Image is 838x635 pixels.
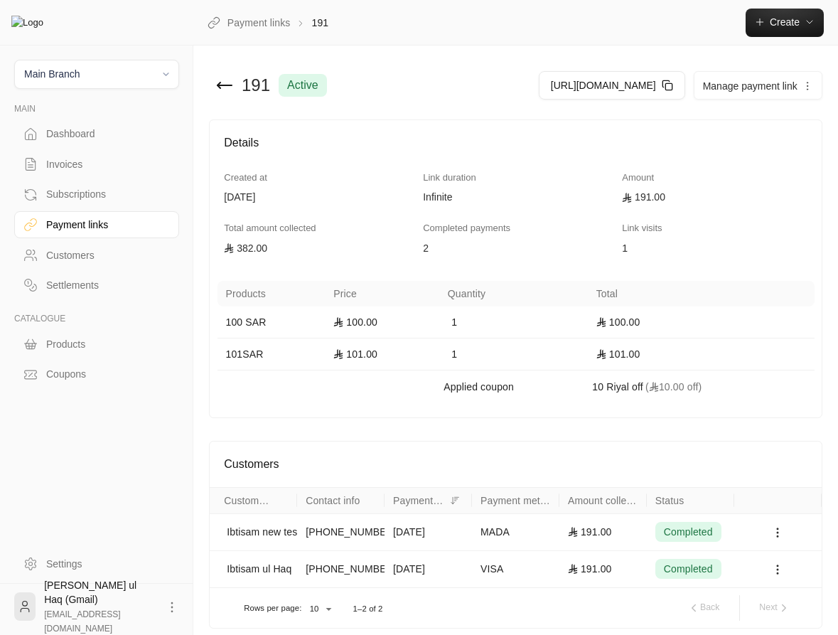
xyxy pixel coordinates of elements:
div: Coupons [46,367,161,381]
h4: Customers [224,456,807,473]
span: 1 [448,347,462,361]
a: Payment links [14,211,179,239]
span: Created at [224,172,267,183]
span: Total amount collected [224,223,316,233]
div: 191.00 [568,551,638,587]
div: MADA [480,514,551,550]
div: Infinite [423,190,608,204]
span: Create [770,16,800,28]
td: Applied coupon [439,370,588,403]
div: Customer name [224,495,272,506]
div: 191.00 [622,190,807,204]
span: completed [664,562,713,576]
td: 101SAR [217,338,326,370]
div: Payment method [480,495,551,506]
p: 1–2 of 2 [353,603,383,614]
td: 100.00 [325,306,439,338]
div: [DATE] [393,514,463,550]
div: Settings [46,557,161,571]
div: Payment links [46,218,161,232]
span: ( 10.00 off) [645,381,702,393]
a: Dashboard [14,120,179,148]
div: Main Branch [24,67,80,82]
span: active [287,77,318,94]
span: Manage payment link [703,80,797,92]
div: 191.00 [568,514,638,550]
span: Amount [622,172,654,183]
div: [PHONE_NUMBER] [306,514,376,550]
div: Invoices [46,157,161,171]
div: Payment date [393,495,445,506]
table: Products [217,281,815,403]
button: Main Branch [14,60,179,89]
div: Products [46,337,161,351]
span: Completed payments [423,223,510,233]
th: Total [588,281,815,306]
th: Quantity [439,281,588,306]
div: [PHONE_NUMBER] [306,551,376,587]
a: Payment links [208,16,290,30]
button: Manage payment link [694,72,822,100]
div: 2 [423,241,608,255]
a: Settings [14,550,179,577]
nav: breadcrumb [208,16,328,30]
span: [URL][DOMAIN_NAME] [551,80,656,91]
div: VISA [480,551,551,587]
div: [DATE] [224,190,409,204]
div: 382.00 [224,241,409,255]
div: 10 [302,600,336,618]
td: 101.00 [325,338,439,370]
td: 100.00 [588,306,815,338]
span: [EMAIL_ADDRESS][DOMAIN_NAME] [44,609,120,634]
a: Coupons [14,361,179,388]
button: Sort [446,492,463,509]
div: 1 [622,241,807,255]
span: completed [664,525,713,539]
div: Settlements [46,278,161,292]
div: Customers [46,248,161,262]
a: Subscriptions [14,181,179,208]
p: CATALOGUE [14,313,179,324]
span: Link duration [423,172,476,183]
div: [DATE] [393,551,463,587]
div: [PERSON_NAME] ul Haq (Gmail) [44,578,156,635]
div: Status [655,495,684,506]
div: Ibtisam ul Haq [227,551,289,587]
a: Customers [14,241,179,269]
div: Contact info [306,495,360,506]
div: 191 [242,74,270,97]
a: Settlements [14,272,179,299]
p: Rows per page: [244,602,301,614]
button: [URL][DOMAIN_NAME] [539,71,685,100]
td: 100 SAR [217,306,326,338]
th: Price [325,281,439,306]
a: Products [14,330,179,358]
p: 191 [311,16,328,30]
th: Products [217,281,326,306]
div: Subscriptions [46,187,161,201]
div: Amount collected [568,495,638,506]
span: 1 [448,315,462,329]
img: Logo [11,16,43,30]
td: 101.00 [588,338,815,370]
button: Create [746,9,824,37]
div: Ibtisam new test [227,514,289,550]
span: Link visits [622,223,662,233]
td: 10 Riyal off [588,370,815,403]
div: Dashboard [46,127,161,141]
a: Invoices [14,151,179,178]
h4: Details [224,134,807,166]
p: MAIN [14,103,179,114]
